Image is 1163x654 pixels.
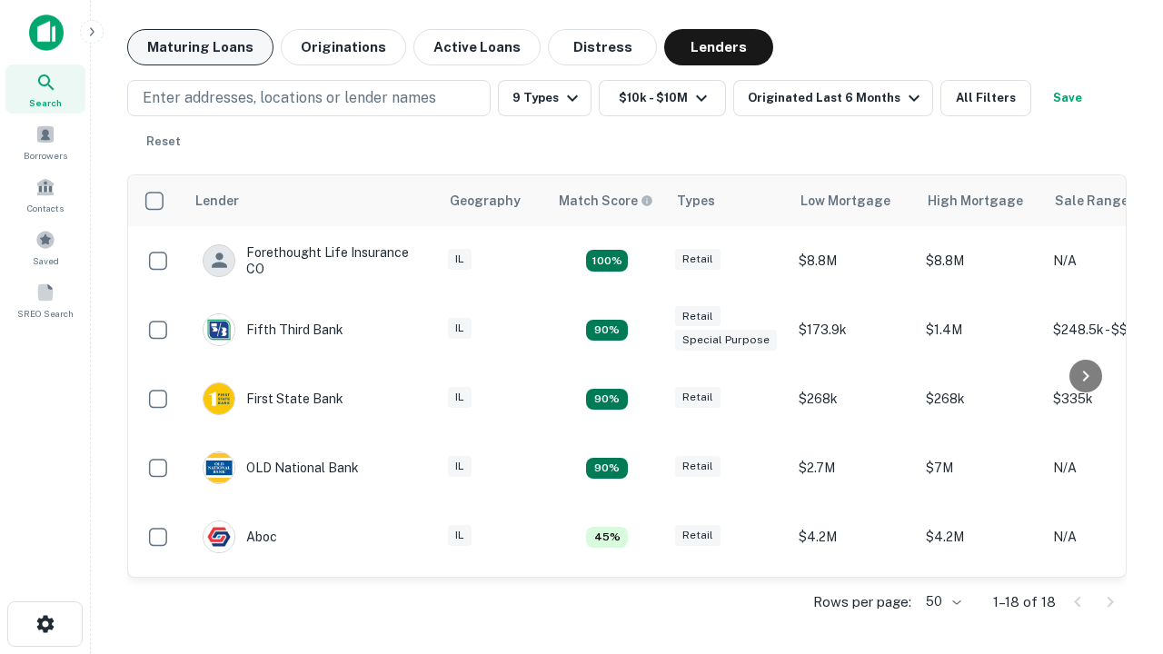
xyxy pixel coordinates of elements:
[203,244,421,277] div: Forethought Life Insurance CO
[790,433,917,502] td: $2.7M
[675,525,721,546] div: Retail
[1072,509,1163,596] iframe: Chat Widget
[134,124,193,160] button: Reset
[448,249,472,270] div: IL
[559,191,653,211] div: Capitalize uses an advanced AI algorithm to match your search with the best lender. The match sco...
[5,275,85,324] a: SREO Search
[204,452,234,483] img: picture
[559,191,650,211] h6: Match Score
[5,223,85,272] a: Saved
[203,382,343,415] div: First State Bank
[1039,80,1097,116] button: Save your search to get updates of matches that match your search criteria.
[204,383,234,414] img: picture
[675,249,721,270] div: Retail
[143,87,436,109] p: Enter addresses, locations or lender names
[195,190,239,212] div: Lender
[586,389,628,411] div: Matching Properties: 2, hasApolloMatch: undefined
[127,29,273,65] button: Maturing Loans
[917,226,1044,295] td: $8.8M
[790,226,917,295] td: $8.8M
[448,456,472,477] div: IL
[917,295,1044,364] td: $1.4M
[677,190,715,212] div: Types
[33,253,59,268] span: Saved
[413,29,541,65] button: Active Loans
[919,589,964,615] div: 50
[498,80,591,116] button: 9 Types
[733,80,933,116] button: Originated Last 6 Months
[184,175,439,226] th: Lender
[675,306,721,327] div: Retail
[790,502,917,571] td: $4.2M
[281,29,406,65] button: Originations
[666,175,790,226] th: Types
[748,87,925,109] div: Originated Last 6 Months
[5,64,85,114] a: Search
[448,387,472,408] div: IL
[127,80,491,116] button: Enter addresses, locations or lender names
[29,95,62,110] span: Search
[5,170,85,219] a: Contacts
[790,295,917,364] td: $173.9k
[24,148,67,163] span: Borrowers
[664,29,773,65] button: Lenders
[586,320,628,342] div: Matching Properties: 2, hasApolloMatch: undefined
[917,571,1044,640] td: $201.1k
[599,80,726,116] button: $10k - $10M
[813,591,911,613] p: Rows per page:
[586,527,628,549] div: Matching Properties: 1, hasApolloMatch: undefined
[790,175,917,226] th: Low Mortgage
[917,433,1044,502] td: $7M
[675,456,721,477] div: Retail
[928,190,1023,212] div: High Mortgage
[1055,190,1128,212] div: Sale Range
[917,364,1044,433] td: $268k
[450,190,521,212] div: Geography
[203,451,359,484] div: OLD National Bank
[675,387,721,408] div: Retail
[5,117,85,166] a: Borrowers
[917,502,1044,571] td: $4.2M
[29,15,64,51] img: capitalize-icon.png
[204,521,234,552] img: picture
[790,571,917,640] td: $201.1k
[27,201,64,215] span: Contacts
[800,190,890,212] div: Low Mortgage
[993,591,1056,613] p: 1–18 of 18
[548,175,666,226] th: Capitalize uses an advanced AI algorithm to match your search with the best lender. The match sco...
[790,364,917,433] td: $268k
[203,313,343,346] div: Fifth Third Bank
[940,80,1031,116] button: All Filters
[586,458,628,480] div: Matching Properties: 2, hasApolloMatch: undefined
[917,175,1044,226] th: High Mortgage
[439,175,548,226] th: Geography
[204,314,234,345] img: picture
[448,525,472,546] div: IL
[17,306,74,321] span: SREO Search
[675,330,777,351] div: Special Purpose
[548,29,657,65] button: Distress
[448,318,472,339] div: IL
[586,250,628,272] div: Matching Properties: 4, hasApolloMatch: undefined
[203,520,277,553] div: Aboc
